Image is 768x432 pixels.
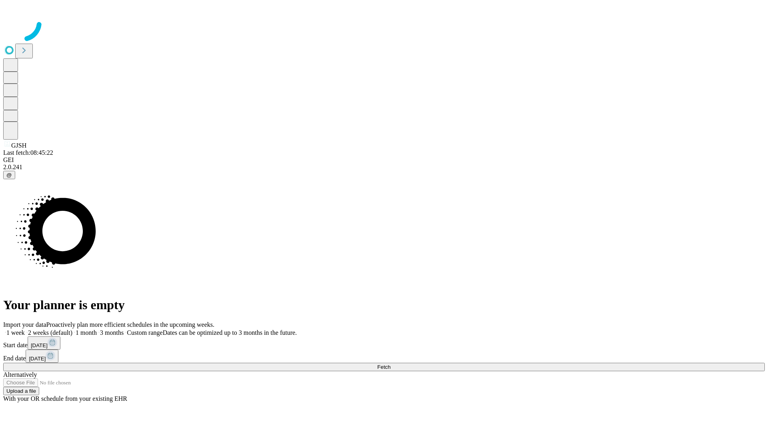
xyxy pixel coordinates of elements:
[3,298,765,312] h1: Your planner is empty
[29,356,46,362] span: [DATE]
[26,350,58,363] button: [DATE]
[100,329,124,336] span: 3 months
[3,149,53,156] span: Last fetch: 08:45:22
[28,329,72,336] span: 2 weeks (default)
[6,329,25,336] span: 1 week
[3,395,127,402] span: With your OR schedule from your existing EHR
[76,329,97,336] span: 1 month
[127,329,162,336] span: Custom range
[28,336,60,350] button: [DATE]
[163,329,297,336] span: Dates can be optimized up to 3 months in the future.
[3,171,15,179] button: @
[3,321,46,328] span: Import your data
[3,350,765,363] div: End date
[31,342,48,348] span: [DATE]
[3,336,765,350] div: Start date
[3,363,765,371] button: Fetch
[3,371,37,378] span: Alternatively
[11,142,26,149] span: GJSH
[3,164,765,171] div: 2.0.241
[6,172,12,178] span: @
[3,387,39,395] button: Upload a file
[3,156,765,164] div: GEI
[377,364,390,370] span: Fetch
[46,321,214,328] span: Proactively plan more efficient schedules in the upcoming weeks.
